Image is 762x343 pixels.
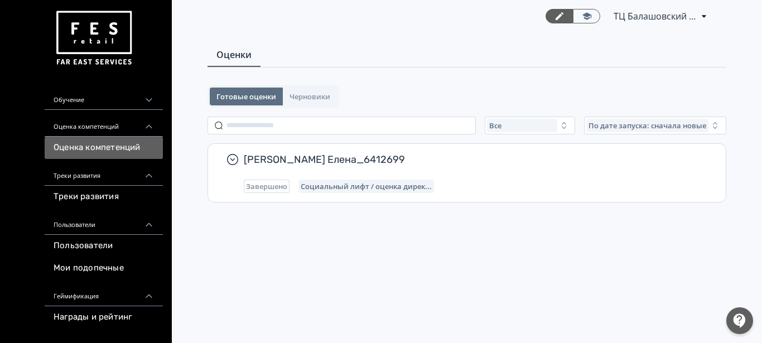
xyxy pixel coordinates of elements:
div: Обучение [45,83,163,110]
a: Оценка компетенций [45,137,163,159]
a: Пользователи [45,235,163,257]
button: По дате запуска: сначала новые [584,117,726,134]
span: По дате запуска: сначала новые [589,121,706,130]
a: Переключиться в режим ученика [573,9,600,23]
div: Оценка компетенций [45,110,163,137]
div: Пользователи [45,208,163,235]
img: https://files.teachbase.ru/system/account/57463/logo/medium-936fc5084dd2c598f50a98b9cbe0469a.png [54,7,134,70]
a: Треки развития [45,186,163,208]
button: Готовые оценки [210,88,283,105]
div: Треки развития [45,159,163,186]
span: [PERSON_NAME] Елена_6412699 [244,153,699,166]
button: Все [485,117,575,134]
span: Черновики [290,92,330,101]
span: Оценки [216,48,252,61]
button: Черновики [283,88,337,105]
span: Готовые оценки [216,92,276,101]
a: Награды и рейтинг [45,306,163,328]
div: Геймификация [45,279,163,306]
span: ТЦ Балашовский Пассаж Балашов СИН 6412699 [614,9,697,23]
span: Завершено [246,182,287,191]
span: Все [489,121,501,130]
span: Социальный лифт / оценка директора магазина [301,182,432,191]
a: Мои подопечные [45,257,163,279]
